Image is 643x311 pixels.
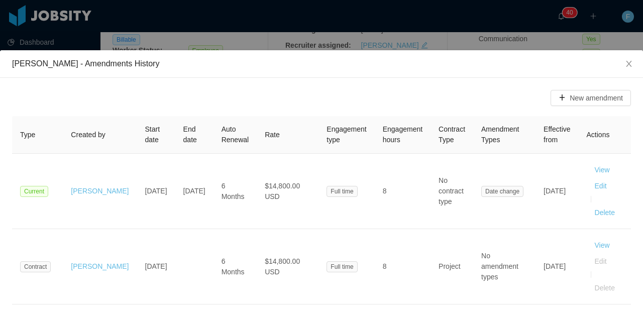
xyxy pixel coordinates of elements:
button: Close [615,50,643,78]
span: Start date [145,125,160,144]
td: [DATE] [175,154,213,229]
span: No contract type [439,176,464,205]
td: 6 Months [213,154,257,229]
span: Engagement hours [383,125,422,144]
span: Type [20,131,35,139]
div: [PERSON_NAME] - Amendments History [12,58,631,69]
td: 6 Months [213,229,257,304]
a: [PERSON_NAME] [71,262,129,270]
span: Full time [327,186,357,197]
button: Edit [587,253,615,269]
span: Created by [71,131,105,139]
span: End date [183,125,197,144]
button: icon: plusNew amendment [551,90,631,106]
span: Rate [265,131,280,139]
span: Project [439,262,461,270]
button: Edit [587,178,615,194]
span: Auto Renewal [222,125,249,144]
button: View [587,237,618,253]
span: Current [20,186,48,197]
span: Contract Type [439,125,465,144]
span: No amendment types [481,252,518,281]
span: 8 [383,262,387,270]
span: Amendment Types [481,125,519,144]
span: Contract [20,261,51,272]
span: 8 [383,187,387,195]
button: Delete [587,204,623,221]
span: Full time [327,261,357,272]
a: [PERSON_NAME] [71,187,129,195]
button: View [587,162,618,178]
i: icon: close [625,60,633,68]
span: $14,800.00 USD [265,182,300,200]
span: Effective from [544,125,570,144]
td: [DATE] [137,154,175,229]
td: [DATE] [137,229,175,304]
span: Date change [481,186,523,197]
td: [DATE] [535,154,578,229]
span: Actions [587,131,610,139]
span: $14,800.00 USD [265,257,300,276]
span: Engagement type [327,125,366,144]
td: [DATE] [535,229,578,304]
